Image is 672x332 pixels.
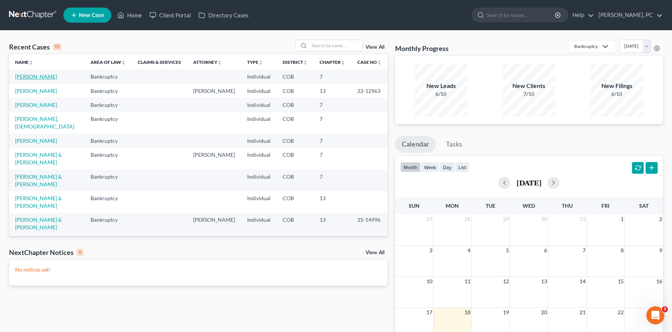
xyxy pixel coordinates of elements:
[241,235,277,256] td: Individual
[502,308,510,317] span: 19
[543,246,548,255] span: 6
[85,213,132,235] td: Bankruptcy
[314,84,351,98] td: 13
[314,170,351,191] td: 7
[15,73,57,80] a: [PERSON_NAME]
[426,215,433,224] span: 27
[258,60,263,65] i: unfold_more
[91,59,126,65] a: Area of Lawunfold_more
[421,162,440,172] button: week
[582,246,586,255] span: 7
[429,246,433,255] span: 3
[15,173,62,187] a: [PERSON_NAME] & [PERSON_NAME]
[187,235,241,256] td: [PERSON_NAME]
[505,246,510,255] span: 5
[303,60,308,65] i: unfold_more
[9,42,62,51] div: Recent Cases
[377,60,381,65] i: unfold_more
[314,134,351,148] td: 7
[314,98,351,112] td: 7
[283,59,308,65] a: Districtunfold_more
[314,235,351,256] td: 13
[195,8,252,22] a: Directory Cases
[15,116,74,130] a: [PERSON_NAME], [DEMOGRAPHIC_DATA]
[187,213,241,235] td: [PERSON_NAME]
[277,148,314,169] td: COB
[277,69,314,83] td: COB
[121,60,126,65] i: unfold_more
[415,90,467,98] div: 6/10
[314,69,351,83] td: 7
[15,102,57,108] a: [PERSON_NAME]
[426,277,433,286] span: 10
[187,84,241,98] td: [PERSON_NAME]
[15,266,381,273] p: No notices yet!
[241,134,277,148] td: Individual
[241,84,277,98] td: Individual
[620,215,624,224] span: 1
[241,191,277,213] td: Individual
[439,136,469,153] a: Tasks
[241,69,277,83] td: Individual
[590,90,643,98] div: 6/10
[579,215,586,224] span: 31
[464,277,471,286] span: 11
[590,82,643,90] div: New Filings
[540,277,548,286] span: 13
[241,170,277,191] td: Individual
[277,84,314,98] td: COB
[662,306,668,312] span: 3
[658,215,663,224] span: 2
[314,213,351,235] td: 13
[569,8,594,22] a: Help
[277,112,314,134] td: COB
[366,45,384,50] a: View All
[617,277,624,286] span: 15
[79,12,104,18] span: New Case
[85,235,132,256] td: Bankruptcy
[366,250,384,255] a: View All
[523,202,535,209] span: Wed
[467,246,471,255] span: 4
[562,202,573,209] span: Thu
[187,148,241,169] td: [PERSON_NAME]
[15,195,62,209] a: [PERSON_NAME] & [PERSON_NAME]
[53,43,62,50] div: 15
[320,59,345,65] a: Chapterunfold_more
[620,246,624,255] span: 8
[351,235,388,256] td: 24-11553
[639,202,649,209] span: Sat
[658,246,663,255] span: 9
[15,151,62,165] a: [PERSON_NAME] & [PERSON_NAME]
[409,202,420,209] span: Sun
[464,308,471,317] span: 18
[395,44,449,53] h3: Monthly Progress
[314,191,351,213] td: 13
[446,202,459,209] span: Mon
[314,112,351,134] td: 7
[309,40,362,51] input: Search by name...
[502,215,510,224] span: 29
[85,170,132,191] td: Bankruptcy
[217,60,222,65] i: unfold_more
[579,277,586,286] span: 14
[85,84,132,98] td: Bankruptcy
[241,148,277,169] td: Individual
[351,84,388,98] td: 22-12963
[132,54,187,69] th: Claims & Services
[341,60,345,65] i: unfold_more
[503,82,555,90] div: New Clients
[487,8,556,22] input: Search by name...
[15,88,57,94] a: [PERSON_NAME]
[400,162,421,172] button: month
[277,170,314,191] td: COB
[15,137,57,144] a: [PERSON_NAME]
[146,8,195,22] a: Client Portal
[277,134,314,148] td: COB
[574,43,598,49] div: Bankruptcy
[247,59,263,65] a: Typeunfold_more
[357,59,381,65] a: Case Nounfold_more
[85,191,132,213] td: Bankruptcy
[351,213,388,235] td: 25-14996
[655,277,663,286] span: 16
